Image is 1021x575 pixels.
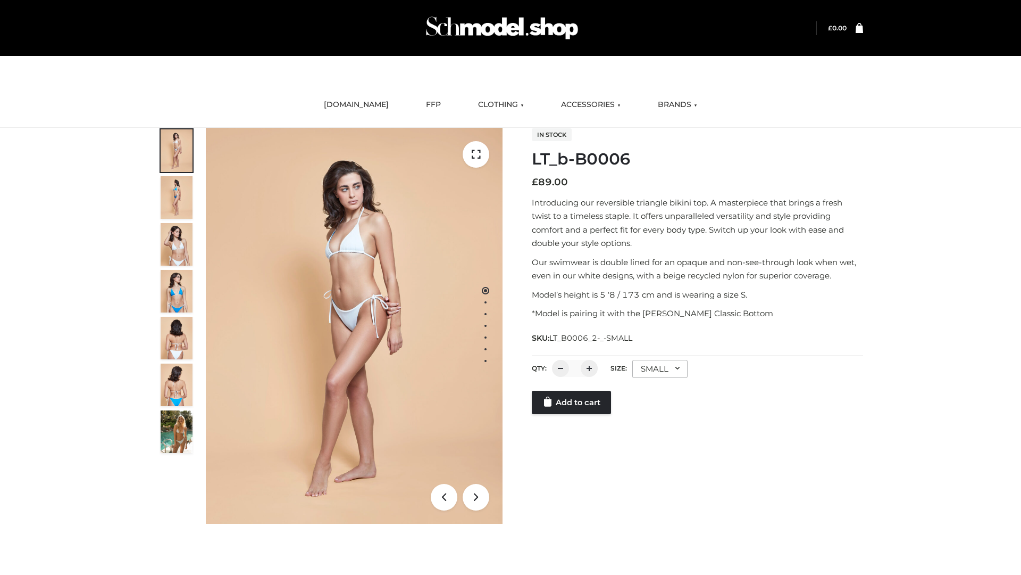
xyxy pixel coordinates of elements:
bdi: 0.00 [828,24,847,32]
p: *Model is pairing it with the [PERSON_NAME] Classic Bottom [532,307,863,321]
h1: LT_b-B0006 [532,150,863,169]
img: ArielClassicBikiniTop_CloudNine_AzureSky_OW114ECO_4-scaled.jpg [161,270,193,313]
img: ArielClassicBikiniTop_CloudNine_AzureSky_OW114ECO_8-scaled.jpg [161,364,193,406]
img: ArielClassicBikiniTop_CloudNine_AzureSky_OW114ECO_1 [206,128,503,524]
img: ArielClassicBikiniTop_CloudNine_AzureSky_OW114ECO_3-scaled.jpg [161,223,193,266]
span: LT_B0006_2-_-SMALL [549,333,632,343]
a: ACCESSORIES [553,93,629,117]
label: QTY: [532,364,547,372]
img: ArielClassicBikiniTop_CloudNine_AzureSky_OW114ECO_7-scaled.jpg [161,317,193,359]
p: Introducing our reversible triangle bikini top. A masterpiece that brings a fresh twist to a time... [532,196,863,250]
a: Add to cart [532,391,611,414]
div: SMALL [632,360,688,378]
img: Arieltop_CloudNine_AzureSky2.jpg [161,410,193,453]
img: Schmodel Admin 964 [422,7,582,49]
span: £ [532,176,538,188]
a: CLOTHING [470,93,532,117]
a: FFP [418,93,449,117]
img: ArielClassicBikiniTop_CloudNine_AzureSky_OW114ECO_2-scaled.jpg [161,176,193,219]
a: BRANDS [650,93,705,117]
span: SKU: [532,332,633,344]
p: Model’s height is 5 ‘8 / 173 cm and is wearing a size S. [532,288,863,302]
span: In stock [532,128,572,141]
bdi: 89.00 [532,176,568,188]
label: Size: [610,364,627,372]
span: £ [828,24,832,32]
img: ArielClassicBikiniTop_CloudNine_AzureSky_OW114ECO_1-scaled.jpg [161,129,193,172]
p: Our swimwear is double lined for an opaque and non-see-through look when wet, even in our white d... [532,256,863,283]
a: £0.00 [828,24,847,32]
a: [DOMAIN_NAME] [316,93,397,117]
